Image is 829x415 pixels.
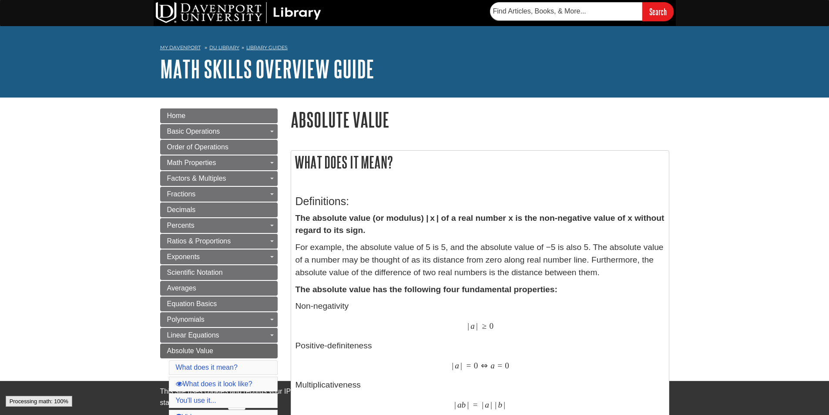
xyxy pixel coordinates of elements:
span: Scientific Notation [167,269,223,276]
span: = [473,400,478,410]
span: | [467,321,469,331]
span: ⇔ [481,361,488,371]
span: | [490,400,492,410]
a: What does it look like? [176,380,252,388]
strong: The absolute value has the following four fundamental properties: [295,285,557,294]
a: Basic Operations [160,124,278,139]
span: a [455,361,459,371]
span: Exponents [167,253,200,260]
h1: Absolute Value [291,108,669,131]
p: For example, the absolute value of 5 is 5, and the absolute value of −5 is also 5. The absolute v... [295,241,665,279]
span: Linear Equations [167,331,219,339]
a: Equation Basics [160,297,278,311]
span: Home [167,112,186,119]
a: Averages [160,281,278,296]
a: Scientific Notation [160,265,278,280]
span: | [467,400,469,410]
span: ≥ [482,321,487,331]
span: | [482,400,483,410]
span: Fractions [167,190,196,198]
input: Search [642,2,674,21]
form: Searches DU Library's articles, books, and more [490,2,674,21]
span: Ratios & Proportions [167,237,231,245]
span: | [454,400,456,410]
span: Math Properties [167,159,216,166]
span: 0 [489,321,493,331]
span: b [462,400,466,410]
span: | [476,321,478,331]
span: = [497,361,502,371]
span: Factors & Multiples [167,175,226,182]
span: Percents [167,222,195,229]
strong: The absolute value (or modulus) | x | of a real number x is the non-negative value of x without r... [295,213,665,235]
span: | [452,361,453,371]
h3: Definitions: [295,195,665,208]
span: Order of Operations [167,143,228,151]
a: Fractions [160,187,278,202]
span: | [495,400,497,410]
a: Exponents [160,250,278,264]
h2: What does it mean? [291,151,669,174]
a: Math Properties [160,155,278,170]
span: 0 [505,361,509,371]
a: Math Skills Overview Guide [160,55,374,82]
a: Home [160,108,278,123]
span: | [503,400,505,410]
span: a [470,321,475,331]
a: Percents [160,218,278,233]
a: You'll use it... [176,397,216,404]
a: DU Library [209,44,239,51]
span: a [457,400,462,410]
span: = [467,361,471,371]
span: a [485,400,489,410]
span: a [490,361,495,371]
a: Order of Operations [160,140,278,155]
a: Library Guides [246,44,288,51]
a: Ratios & Proportions [160,234,278,249]
img: DU Library [156,2,321,23]
div: Processing math: 100% [6,396,72,407]
span: Equation Basics [167,300,217,307]
a: Factors & Multiples [160,171,278,186]
a: What does it mean? [176,364,238,371]
a: Linear Equations [160,328,278,343]
a: Absolute Value [160,344,278,358]
span: Basic Operations [167,128,220,135]
span: Absolute Value [167,347,213,354]
span: | [460,361,462,371]
a: Decimals [160,202,278,217]
span: 0 [474,361,478,371]
span: Polynomials [167,316,205,323]
nav: breadcrumb [160,42,669,56]
span: Averages [167,284,196,292]
a: Polynomials [160,312,278,327]
span: Decimals [167,206,196,213]
span: b [498,400,502,410]
input: Find Articles, Books, & More... [490,2,642,20]
a: My Davenport [160,44,201,51]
